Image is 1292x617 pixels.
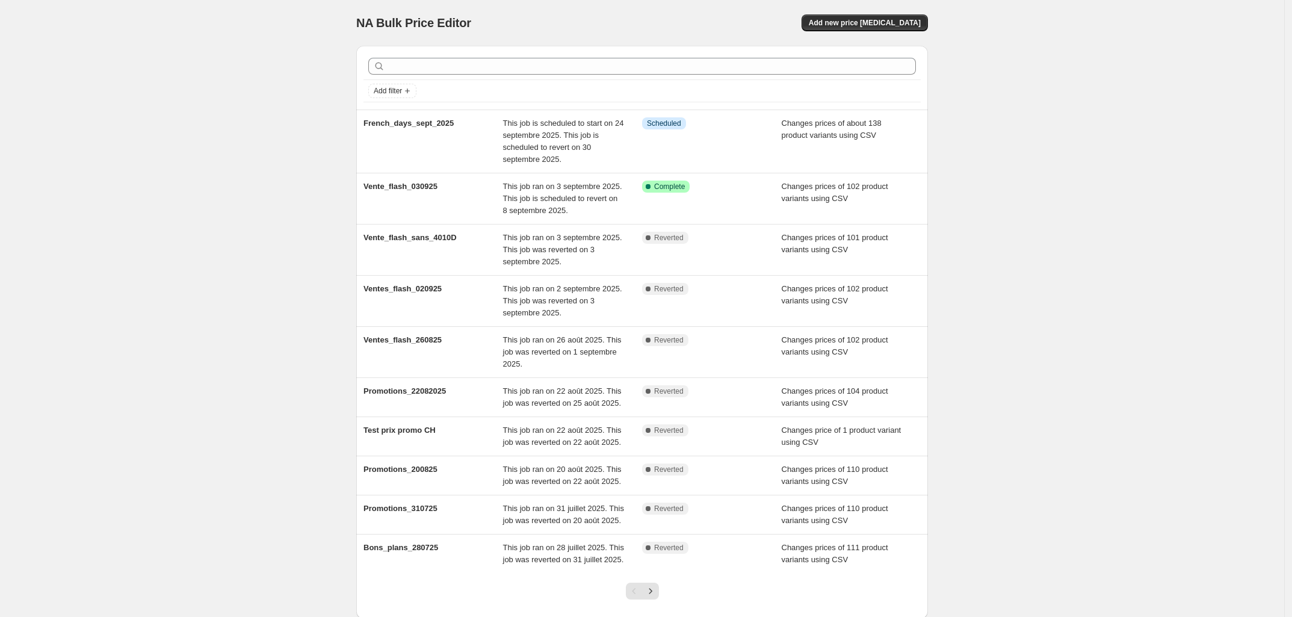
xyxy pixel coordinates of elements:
[654,465,684,474] span: Reverted
[782,465,888,486] span: Changes prices of 110 product variants using CSV
[809,18,921,28] span: Add new price [MEDICAL_DATA]
[626,583,659,600] nav: Pagination
[363,233,457,242] span: Vente_flash_sans_4010D
[782,335,888,356] span: Changes prices of 102 product variants using CSV
[368,84,416,98] button: Add filter
[782,543,888,564] span: Changes prices of 111 product variants using CSV
[503,543,624,564] span: This job ran on 28 juillet 2025. This job was reverted on 31 juillet 2025.
[782,426,901,447] span: Changes price of 1 product variant using CSV
[374,86,402,96] span: Add filter
[363,426,436,435] span: Test prix promo CH
[654,543,684,553] span: Reverted
[363,504,437,513] span: Promotions_310725
[782,119,882,140] span: Changes prices of about 138 product variants using CSV
[363,465,437,474] span: Promotions_200825
[503,504,624,525] span: This job ran on 31 juillet 2025. This job was reverted on 20 août 2025.
[654,233,684,243] span: Reverted
[363,284,442,293] span: Ventes_flash_020925
[503,335,622,368] span: This job ran on 26 août 2025. This job was reverted on 1 septembre 2025.
[363,119,454,128] span: French_days_sept_2025
[363,182,437,191] span: Vente_flash_030925
[654,426,684,435] span: Reverted
[654,386,684,396] span: Reverted
[363,543,438,552] span: Bons_plans_280725
[503,119,624,164] span: This job is scheduled to start on 24 septembre 2025. This job is scheduled to revert on 30 septem...
[782,386,888,408] span: Changes prices of 104 product variants using CSV
[654,335,684,345] span: Reverted
[654,284,684,294] span: Reverted
[363,386,446,395] span: Promotions_22082025
[363,335,442,344] span: Ventes_flash_260825
[503,465,622,486] span: This job ran on 20 août 2025. This job was reverted on 22 août 2025.
[642,583,659,600] button: Next
[654,504,684,513] span: Reverted
[503,182,622,215] span: This job ran on 3 septembre 2025. This job is scheduled to revert on 8 septembre 2025.
[782,233,888,254] span: Changes prices of 101 product variants using CSV
[782,284,888,305] span: Changes prices of 102 product variants using CSV
[503,233,622,266] span: This job ran on 3 septembre 2025. This job was reverted on 3 septembre 2025.
[782,182,888,203] span: Changes prices of 102 product variants using CSV
[503,284,622,317] span: This job ran on 2 septembre 2025. This job was reverted on 3 septembre 2025.
[782,504,888,525] span: Changes prices of 110 product variants using CSV
[503,386,622,408] span: This job ran on 22 août 2025. This job was reverted on 25 août 2025.
[802,14,928,31] button: Add new price [MEDICAL_DATA]
[647,119,681,128] span: Scheduled
[654,182,685,191] span: Complete
[503,426,622,447] span: This job ran on 22 août 2025. This job was reverted on 22 août 2025.
[356,16,471,29] span: NA Bulk Price Editor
